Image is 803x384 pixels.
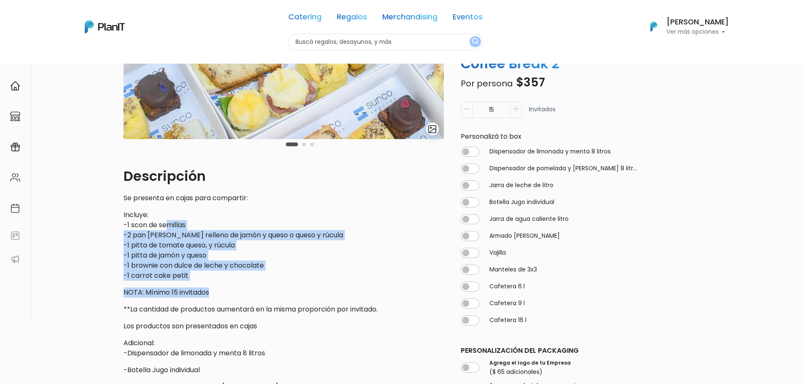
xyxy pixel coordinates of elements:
h6: [PERSON_NAME] [666,19,729,26]
label: Armado [PERSON_NAME] [489,232,560,241]
label: Manteles de 3x3 [489,266,537,274]
p: Adicional: -Dispensador de limonada y menta 8 litros [124,338,444,358]
img: PlanIt Logo [85,20,125,33]
button: PlanIt Logo [PERSON_NAME] Ver más opciones [639,16,729,38]
label: Dispensador de pomelada y [PERSON_NAME] 8 litros [489,164,639,173]
label: Cafetera 9 l [489,299,525,308]
div: Personalizá to box [456,132,645,142]
a: Regalos [337,13,367,24]
label: Jarra de agua caliente litro [489,215,569,224]
p: Los productos son presentados en cajas [124,321,444,331]
label: Cafetera 6 l [489,282,525,291]
button: Carousel Page 1 (Current Slide) [286,142,298,146]
label: Botella Jugo individual [489,198,554,207]
img: gallery-light [427,124,437,134]
label: Vajilla [489,249,506,258]
p: NOTA: Mínimo 15 invitados [124,287,444,298]
label: Jarra de leche de litro [489,181,553,190]
span: $357 [516,74,545,91]
p: Ver más opciones [666,29,729,35]
img: campaigns-02234683943229c281be62815700db0a1741e53638e28bf9629b52c665b00959.svg [10,142,20,152]
p: -Botella Jugo individual [124,365,444,375]
a: Merchandising [382,13,438,24]
label: Agrega el logo de tu Empresa [489,359,571,367]
div: ¿Necesitás ayuda? [43,8,121,24]
a: Catering [288,13,322,24]
p: **La cantidad de productos aumentará en la misma proporción por invitado. [124,304,444,314]
p: ($ 65 adicionales) [489,368,571,376]
button: Carousel Page 2 [302,142,306,146]
img: people-662611757002400ad9ed0e3c099ab2801c6687ba6c219adb57efc949bc21e19d.svg [10,172,20,183]
img: calendar-87d922413cdce8b2cf7b7f5f62616a5cf9e4887200fb71536465627b3292af00.svg [10,203,20,213]
img: feedback-78b5a0c8f98aac82b08bfc38622c3050aee476f2c9584af64705fc4e61158814.svg [10,231,20,241]
p: Personalización del packaging [461,346,639,356]
label: Cafetera 16 l [489,316,526,325]
p: Se presenta en cajas para compartir: [124,193,444,203]
p: Coffee Break 2 [456,54,645,74]
img: search_button-432b6d5273f82d61273b3651a40e1bd1b912527efae98b1b7a1b2c0702e16a8d.svg [472,38,478,46]
p: Incluye: -1 scon de semillas -2 pan [PERSON_NAME] relleno de jamón y queso o queso y rúcula -1 pi... [124,210,444,281]
img: PlanIt Logo [645,17,663,36]
button: Carousel Page 3 [310,142,314,146]
label: Dispensador de limonada y menta 8 litros [489,148,611,156]
input: Buscá regalos, desayunos, y más [288,34,483,50]
img: home-e721727adea9d79c4d83392d1f703f7f8bce08238fde08b1acbfd93340b81755.svg [10,81,20,91]
span: Por persona [461,78,513,89]
div: Carousel Pagination [284,139,316,149]
p: Invitados [529,105,556,121]
p: Descripción [124,166,444,186]
a: Eventos [453,13,483,24]
img: marketplace-4ceaa7011d94191e9ded77b95e3339b90024bf715f7c57f8cf31f2d8c509eaba.svg [10,111,20,121]
img: partners-52edf745621dab592f3b2c58e3bca9d71375a7ef29c3b500c9f145b62cc070d4.svg [10,254,20,264]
